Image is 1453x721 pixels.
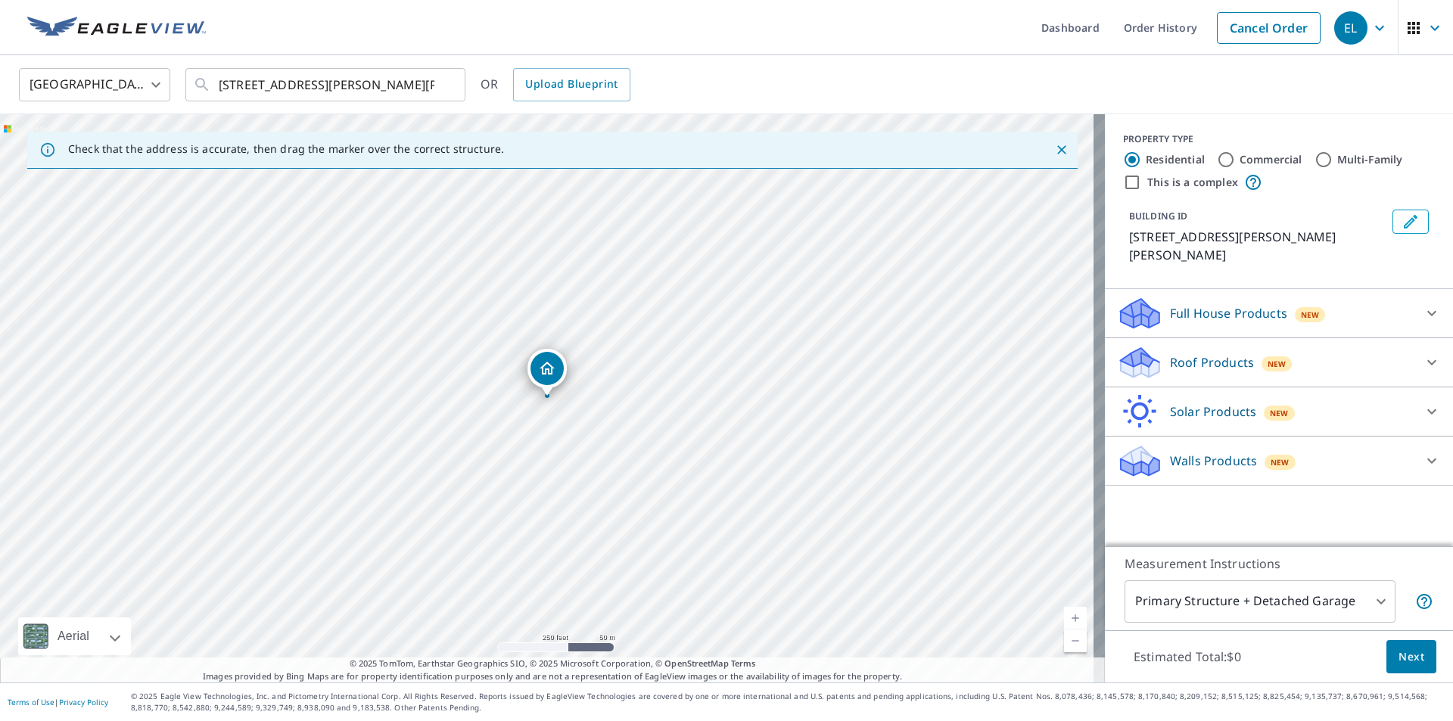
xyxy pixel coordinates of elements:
[1270,407,1289,419] span: New
[481,68,630,101] div: OR
[27,17,206,39] img: EV Logo
[1170,452,1257,470] p: Walls Products
[1386,640,1436,674] button: Next
[1117,443,1441,479] div: Walls ProductsNew
[1064,607,1087,629] a: Current Level 17, Zoom In
[68,142,504,156] p: Check that the address is accurate, then drag the marker over the correct structure.
[1146,152,1205,167] label: Residential
[219,64,434,106] input: Search by address or latitude-longitude
[1122,640,1253,673] p: Estimated Total: $0
[19,64,170,106] div: [GEOGRAPHIC_DATA]
[53,617,94,655] div: Aerial
[131,691,1445,713] p: © 2025 Eagle View Technologies, Inc. and Pictometry International Corp. All Rights Reserved. Repo...
[1123,132,1435,146] div: PROPERTY TYPE
[8,698,108,707] p: |
[1337,152,1403,167] label: Multi-Family
[664,657,728,669] a: OpenStreetMap
[1147,175,1238,190] label: This is a complex
[1217,12,1321,44] a: Cancel Order
[1392,210,1429,234] button: Edit building 1
[1117,393,1441,430] div: Solar ProductsNew
[8,697,54,707] a: Terms of Use
[1125,580,1395,623] div: Primary Structure + Detached Garage
[1129,228,1386,264] p: [STREET_ADDRESS][PERSON_NAME][PERSON_NAME]
[1170,304,1287,322] p: Full House Products
[1271,456,1290,468] span: New
[1117,295,1441,331] div: Full House ProductsNew
[1415,592,1433,611] span: Your report will include the primary structure and a detached garage if one exists.
[1064,629,1087,652] a: Current Level 17, Zoom Out
[1170,353,1254,371] p: Roof Products
[1052,140,1072,160] button: Close
[59,697,108,707] a: Privacy Policy
[1399,648,1424,667] span: Next
[527,349,567,396] div: Dropped pin, building 1, Residential property, 6 MITCHNER RD BURTON NB E2V3R5
[1301,309,1320,321] span: New
[525,75,618,94] span: Upload Blueprint
[1129,210,1187,222] p: BUILDING ID
[1240,152,1302,167] label: Commercial
[1117,344,1441,381] div: Roof ProductsNew
[18,617,131,655] div: Aerial
[1170,402,1256,421] p: Solar Products
[350,657,756,670] span: © 2025 TomTom, Earthstar Geographics SIO, © 2025 Microsoft Corporation, ©
[1334,11,1367,45] div: EL
[1268,358,1287,370] span: New
[731,657,756,669] a: Terms
[1125,555,1433,573] p: Measurement Instructions
[513,68,630,101] a: Upload Blueprint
